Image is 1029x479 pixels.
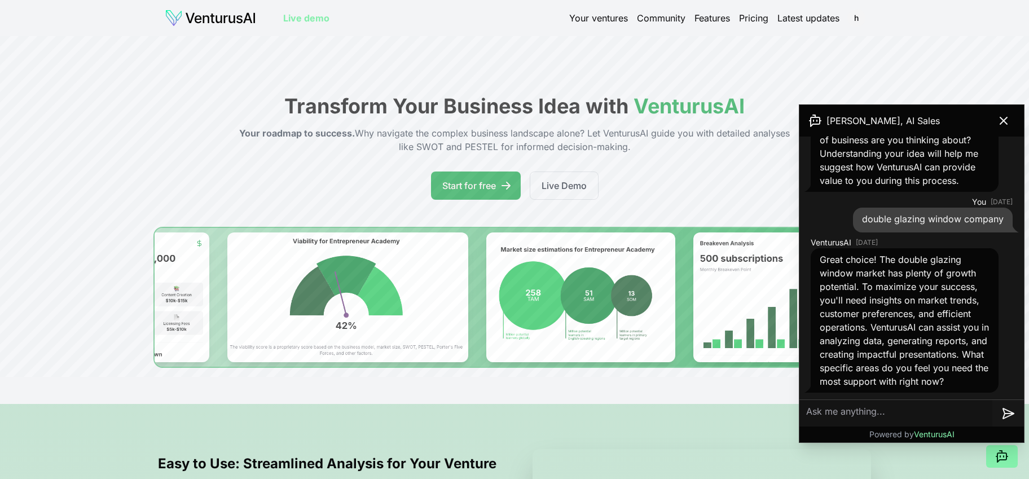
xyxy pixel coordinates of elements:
span: VenturusAI [914,429,955,439]
img: logo [165,9,256,27]
span: Great choice! The double glazing window market has plenty of growth potential. To maximize your s... [820,254,989,387]
span: You [972,196,986,208]
time: [DATE] [991,197,1013,206]
span: [PERSON_NAME], AI Sales [826,114,940,128]
a: Latest updates [777,11,839,25]
a: Live demo [283,11,329,25]
button: h [848,10,864,26]
a: Features [694,11,730,25]
span: double glazing window company [862,213,1004,225]
span: VenturusAI [811,237,851,248]
h2: Easy to Use: Streamlined Analysis for Your Venture [158,455,496,473]
span: h [847,9,865,27]
time: [DATE] [856,238,878,247]
a: Your ventures [569,11,628,25]
a: Community [637,11,685,25]
a: Pricing [739,11,768,25]
p: Powered by [869,429,955,440]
